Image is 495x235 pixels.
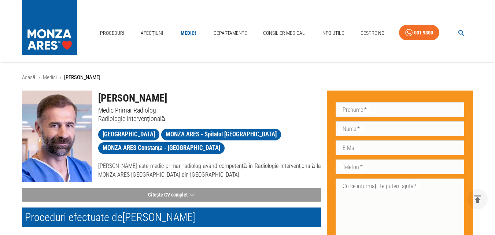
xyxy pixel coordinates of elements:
[38,73,40,82] li: ›
[399,25,439,41] a: 031 9300
[22,188,321,202] button: Citește CV complet
[414,28,433,37] div: 031 9300
[22,91,92,182] img: Dr. Rareș Nechifor
[177,26,200,41] a: Medici
[98,142,225,154] a: MONZA ARES Constanța - [GEOGRAPHIC_DATA]
[318,26,347,41] a: Info Utile
[161,130,281,139] span: MONZA ARES - Spitalul [GEOGRAPHIC_DATA]
[22,73,473,82] nav: breadcrumb
[138,26,166,41] a: Afecțiuni
[211,26,250,41] a: Departamente
[98,162,321,179] p: [PERSON_NAME] este medic primar radiolog având competență în Radiologie Intervențională la MONZA ...
[43,74,57,81] a: Medici
[468,189,488,209] button: delete
[22,74,36,81] a: Acasă
[60,73,61,82] li: ›
[98,129,159,140] a: [GEOGRAPHIC_DATA]
[97,26,127,41] a: Proceduri
[161,129,281,140] a: MONZA ARES - Spitalul [GEOGRAPHIC_DATA]
[22,208,321,227] h2: Proceduri efectuate de [PERSON_NAME]
[64,73,100,82] p: [PERSON_NAME]
[260,26,308,41] a: Consilier Medical
[98,143,225,153] span: MONZA ARES Constanța - [GEOGRAPHIC_DATA]
[98,91,321,106] h1: [PERSON_NAME]
[98,106,321,114] p: Medic Primar Radiolog
[98,130,159,139] span: [GEOGRAPHIC_DATA]
[98,114,321,123] p: Radiologie intervențională
[358,26,388,41] a: Despre Noi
